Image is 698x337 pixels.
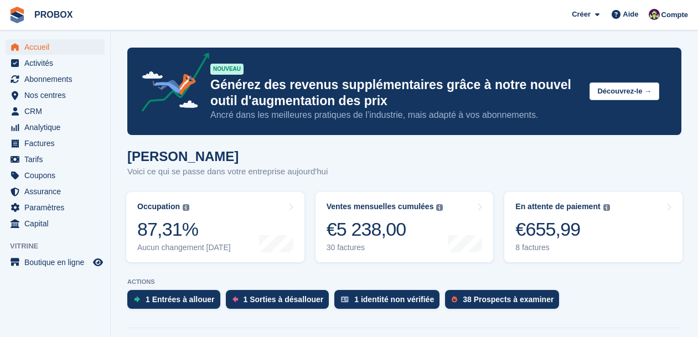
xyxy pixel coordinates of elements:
[6,136,105,151] a: menu
[6,71,105,87] a: menu
[24,168,91,183] span: Coupons
[24,200,91,215] span: Paramètres
[6,87,105,103] a: menu
[30,6,77,24] a: PROBOX
[127,165,328,178] p: Voici ce qui se passe dans votre entreprise aujourd'hui
[515,218,609,241] div: €655,99
[504,192,683,262] a: En attente de paiement €655,99 8 factures
[6,55,105,71] a: menu
[134,296,140,303] img: move_ins_to_allocate_icon-fdf77a2bb77ea45bf5b3d319d69a93e2d87916cf1d5bf7949dd705db3b84f3ca.svg
[6,120,105,135] a: menu
[210,77,581,109] p: Générez des revenus supplémentaires grâce à notre nouvel outil d'augmentation des prix
[24,136,91,151] span: Factures
[6,255,105,270] a: menu
[6,152,105,167] a: menu
[316,192,494,262] a: Ventes mensuelles cumulées €5 238,00 30 factures
[6,184,105,199] a: menu
[137,243,231,252] div: Aucun changement [DATE]
[623,9,638,20] span: Aide
[127,149,328,164] h1: [PERSON_NAME]
[91,256,105,269] a: Boutique d'aperçu
[661,9,688,20] span: Compte
[24,255,91,270] span: Boutique en ligne
[210,109,581,121] p: Ancré dans les meilleures pratiques de l’industrie, mais adapté à vos abonnements.
[572,9,591,20] span: Créer
[6,200,105,215] a: menu
[137,202,180,211] div: Occupation
[24,55,91,71] span: Activités
[24,87,91,103] span: Nos centres
[6,39,105,55] a: menu
[24,184,91,199] span: Assurance
[6,103,105,119] a: menu
[327,243,443,252] div: 30 factures
[132,53,210,116] img: price-adjustments-announcement-icon-8257ccfd72463d97f412b2fc003d46551f7dbcb40ab6d574587a9cd5c0d94...
[210,64,244,75] div: NOUVEAU
[232,296,238,303] img: move_outs_to_deallocate_icon-f764333ba52eb49d3ac5e1228854f67142a1ed5810a6f6cc68b1a99e826820c5.svg
[10,241,110,252] span: Vitrine
[244,295,324,304] div: 1 Sorties à désallouer
[24,152,91,167] span: Tarifs
[354,295,434,304] div: 1 identité non vérifiée
[183,204,189,211] img: icon-info-grey-7440780725fd019a000dd9b08b2336e03edf1995a4989e88bcd33f0948082b44.svg
[452,296,457,303] img: prospect-51fa495bee0391a8d652442698ab0144808aea92771e9ea1ae160a38d050c398.svg
[24,103,91,119] span: CRM
[9,7,25,23] img: stora-icon-8386f47178a22dfd0bd8f6a31ec36ba5ce8667c1dd55bd0f319d3a0aa187defe.svg
[334,290,445,314] a: 1 identité non vérifiée
[24,71,91,87] span: Abonnements
[24,39,91,55] span: Accueil
[445,290,565,314] a: 38 Prospects à examiner
[6,216,105,231] a: menu
[226,290,335,314] a: 1 Sorties à désallouer
[6,168,105,183] a: menu
[327,218,443,241] div: €5 238,00
[24,120,91,135] span: Analytique
[24,216,91,231] span: Capital
[137,218,231,241] div: 87,31%
[327,202,434,211] div: Ventes mensuelles cumulées
[436,204,443,211] img: icon-info-grey-7440780725fd019a000dd9b08b2336e03edf1995a4989e88bcd33f0948082b44.svg
[127,278,681,286] p: ACTIONS
[126,192,304,262] a: Occupation 87,31% Aucun changement [DATE]
[341,296,349,303] img: verify_identity-adf6edd0f0f0b5bbfe63781bf79b02c33cf7c696d77639b501bdc392416b5a36.svg
[127,290,226,314] a: 1 Entrées à allouer
[603,204,610,211] img: icon-info-grey-7440780725fd019a000dd9b08b2336e03edf1995a4989e88bcd33f0948082b44.svg
[463,295,554,304] div: 38 Prospects à examiner
[515,243,609,252] div: 8 factures
[649,9,660,20] img: Jackson Collins
[146,295,215,304] div: 1 Entrées à allouer
[515,202,600,211] div: En attente de paiement
[590,82,659,101] button: Découvrez-le →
